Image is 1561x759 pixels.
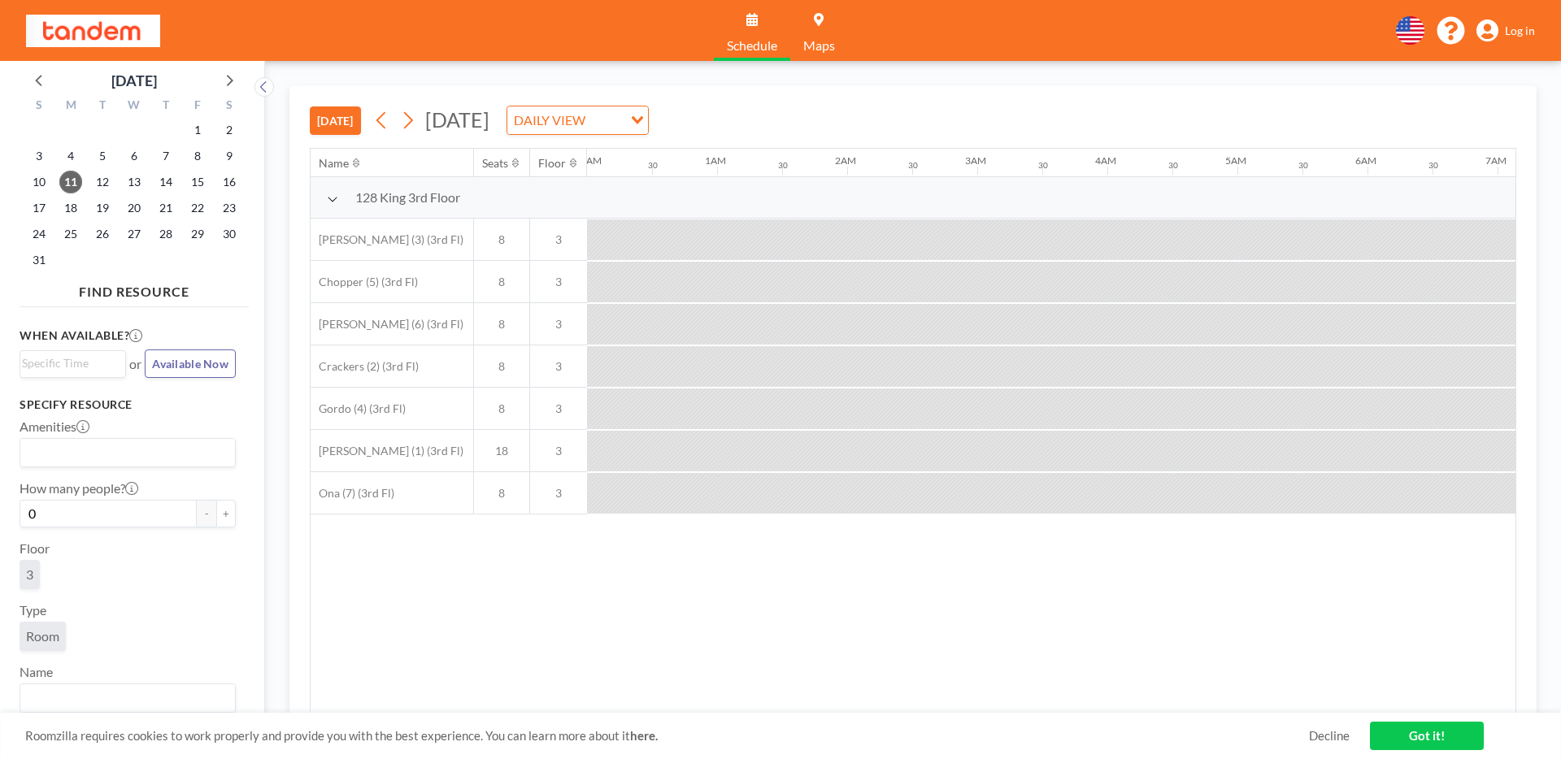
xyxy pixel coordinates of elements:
[186,223,209,245] span: Friday, August 29, 2025
[123,145,146,167] span: Wednesday, August 6, 2025
[28,249,50,271] span: Sunday, August 31, 2025
[129,356,141,372] span: or
[311,359,419,374] span: Crackers (2) (3rd Fl)
[20,684,235,712] div: Search for option
[530,359,587,374] span: 3
[22,354,116,372] input: Search for option
[474,401,529,416] span: 8
[145,349,236,378] button: Available Now
[186,171,209,193] span: Friday, August 15, 2025
[425,107,489,132] span: [DATE]
[24,96,55,117] div: S
[507,106,648,134] div: Search for option
[1505,24,1535,38] span: Log in
[1168,160,1178,171] div: 30
[197,500,216,527] button: -
[803,39,835,52] span: Maps
[1476,20,1535,42] a: Log in
[1095,154,1116,167] div: 4AM
[218,223,241,245] span: Saturday, August 30, 2025
[91,171,114,193] span: Tuesday, August 12, 2025
[530,232,587,247] span: 3
[91,197,114,219] span: Tuesday, August 19, 2025
[22,687,226,709] input: Search for option
[154,197,177,219] span: Thursday, August 21, 2025
[835,154,856,167] div: 2AM
[26,566,33,583] span: 3
[590,110,621,131] input: Search for option
[154,145,177,167] span: Thursday, August 7, 2025
[25,728,1309,744] span: Roomzilla requires cookies to work properly and provide you with the best experience. You can lea...
[319,156,349,171] div: Name
[59,197,82,219] span: Monday, August 18, 2025
[727,39,777,52] span: Schedule
[530,444,587,458] span: 3
[1370,722,1484,750] a: Got it!
[186,197,209,219] span: Friday, August 22, 2025
[218,197,241,219] span: Saturday, August 23, 2025
[530,401,587,416] span: 3
[474,275,529,289] span: 8
[181,96,213,117] div: F
[474,232,529,247] span: 8
[28,223,50,245] span: Sunday, August 24, 2025
[648,160,658,171] div: 30
[20,419,89,435] label: Amenities
[20,664,53,680] label: Name
[1038,160,1048,171] div: 30
[59,145,82,167] span: Monday, August 4, 2025
[28,197,50,219] span: Sunday, August 17, 2025
[55,96,87,117] div: M
[474,444,529,458] span: 18
[20,540,50,557] label: Floor
[218,119,241,141] span: Saturday, August 2, 2025
[123,197,146,219] span: Wednesday, August 20, 2025
[91,223,114,245] span: Tuesday, August 26, 2025
[123,171,146,193] span: Wednesday, August 13, 2025
[91,145,114,167] span: Tuesday, August 5, 2025
[311,317,463,332] span: [PERSON_NAME] (6) (3rd Fl)
[20,602,46,618] label: Type
[778,160,788,171] div: 30
[154,171,177,193] span: Thursday, August 14, 2025
[87,96,119,117] div: T
[311,232,463,247] span: [PERSON_NAME] (3) (3rd Fl)
[310,106,361,135] button: [DATE]
[1309,728,1350,744] a: Decline
[218,171,241,193] span: Saturday, August 16, 2025
[150,96,181,117] div: T
[530,275,587,289] span: 3
[575,154,602,167] div: 12AM
[186,119,209,141] span: Friday, August 1, 2025
[20,277,249,300] h4: FIND RESOURCE
[20,439,235,466] div: Search for option
[311,401,406,416] span: Gordo (4) (3rd Fl)
[26,15,160,47] img: organization-logo
[20,351,125,375] div: Search for option
[28,145,50,167] span: Sunday, August 3, 2025
[474,486,529,501] span: 8
[123,223,146,245] span: Wednesday, August 27, 2025
[538,156,566,171] div: Floor
[213,96,245,117] div: S
[705,154,726,167] div: 1AM
[530,486,587,501] span: 3
[311,444,463,458] span: [PERSON_NAME] (1) (3rd Fl)
[1225,154,1246,167] div: 5AM
[482,156,508,171] div: Seats
[28,171,50,193] span: Sunday, August 10, 2025
[1355,154,1376,167] div: 6AM
[311,486,394,501] span: Ona (7) (3rd Fl)
[59,223,82,245] span: Monday, August 25, 2025
[1428,160,1438,171] div: 30
[218,145,241,167] span: Saturday, August 9, 2025
[20,480,138,497] label: How many people?
[908,160,918,171] div: 30
[59,171,82,193] span: Monday, August 11, 2025
[311,275,418,289] span: Chopper (5) (3rd Fl)
[630,728,658,743] a: here.
[1298,160,1308,171] div: 30
[154,223,177,245] span: Thursday, August 28, 2025
[1485,154,1507,167] div: 7AM
[511,110,589,131] span: DAILY VIEW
